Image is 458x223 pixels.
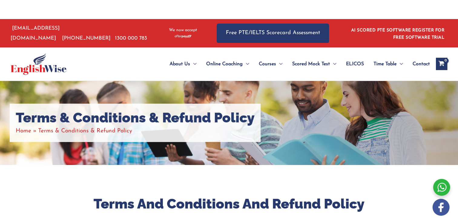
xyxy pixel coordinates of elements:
a: Online CoachingMenu Toggle [201,53,254,75]
a: Free PTE/IELTS Scorecard Assessment [217,24,329,43]
img: white-facebook.png [433,199,450,216]
span: Terms & Conditions & Refund Policy [38,128,132,134]
a: Scored Mock TestMenu Toggle [287,53,341,75]
img: cropped-ew-logo [11,53,67,75]
a: Home [16,128,31,134]
a: CoursesMenu Toggle [254,53,287,75]
span: Time Table [374,53,397,75]
a: ELICOS [341,53,369,75]
span: Menu Toggle [276,53,282,75]
nav: Breadcrumbs [16,126,255,136]
span: Menu Toggle [330,53,336,75]
span: ELICOS [346,53,364,75]
h2: Terms And Conditions And Refund Policy [52,195,406,213]
a: View Shopping Cart, empty [436,58,447,70]
aside: Header Widget 1 [348,23,447,43]
a: Time TableMenu Toggle [369,53,408,75]
a: Contact [408,53,430,75]
span: Online Coaching [206,53,243,75]
span: Scored Mock Test [292,53,330,75]
a: 1300 000 783 [115,36,147,41]
span: We now accept [169,27,197,33]
nav: Site Navigation: Main Menu [155,53,430,75]
span: Menu Toggle [243,53,249,75]
img: Afterpay-Logo [175,35,191,38]
span: Courses [259,53,276,75]
a: [PHONE_NUMBER] [62,36,110,41]
a: [EMAIL_ADDRESS][DOMAIN_NAME] [11,26,60,41]
h1: Terms & Conditions & Refund Policy [16,110,255,126]
span: Menu Toggle [397,53,403,75]
span: Menu Toggle [190,53,196,75]
a: About UsMenu Toggle [165,53,201,75]
span: Contact [413,53,430,75]
span: About Us [170,53,190,75]
a: AI SCORED PTE SOFTWARE REGISTER FOR FREE SOFTWARE TRIAL [351,28,445,40]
